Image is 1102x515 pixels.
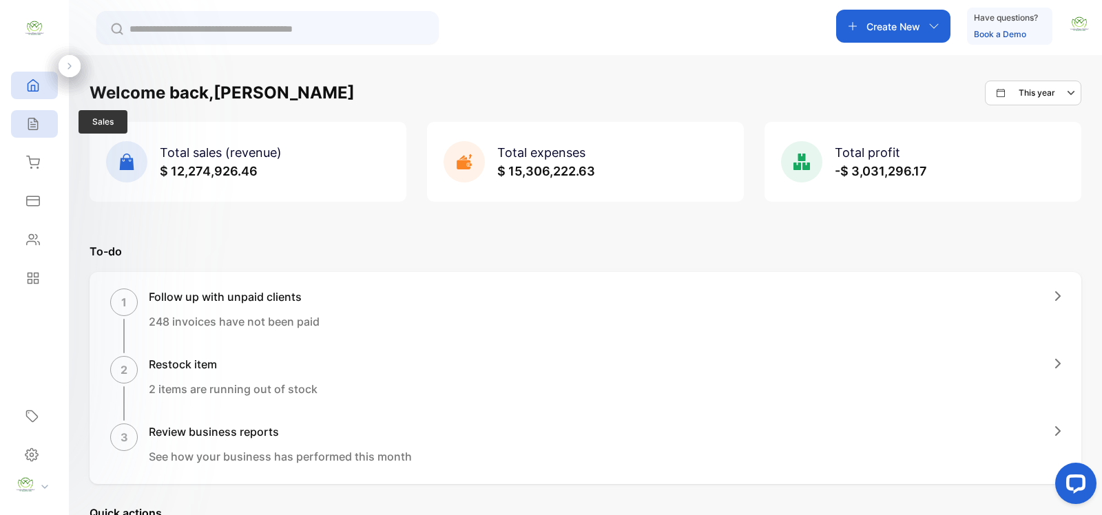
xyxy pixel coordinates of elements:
span: Total profit [835,145,900,160]
button: This year [985,81,1081,105]
span: Sales [79,110,127,134]
img: logo [24,18,45,39]
h1: Welcome back, [PERSON_NAME] [90,81,355,105]
span: Total sales (revenue) [160,145,282,160]
span: -$ 3,031,296.17 [835,164,927,178]
button: Create New [836,10,950,43]
img: avatar [1069,14,1090,34]
p: To-do [90,243,1081,260]
span: $ 15,306,222.63 [497,164,595,178]
p: See how your business has performed this month [149,448,412,465]
p: 3 [121,429,128,445]
p: 1 [121,294,127,311]
p: Have questions? [974,11,1038,25]
p: 2 [121,361,127,378]
h1: Restock item [149,356,318,372]
p: 2 items are running out of stock [149,381,318,397]
button: avatar [1069,10,1090,43]
span: Total expenses [497,145,585,160]
p: This year [1019,87,1055,99]
p: 248 invoices have not been paid [149,313,320,330]
h1: Review business reports [149,423,412,440]
span: $ 12,274,926.46 [160,164,258,178]
a: Book a Demo [974,29,1026,39]
img: profile [15,474,36,495]
iframe: LiveChat chat widget [1044,457,1102,515]
p: Create New [866,19,920,34]
h1: Follow up with unpaid clients [149,288,320,305]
